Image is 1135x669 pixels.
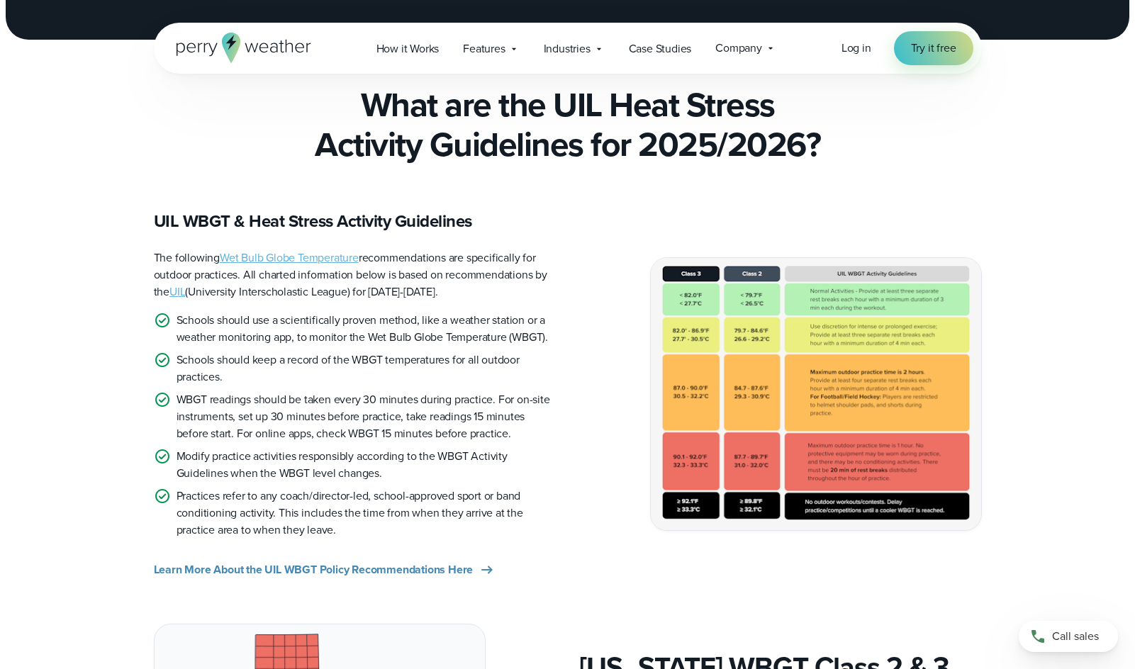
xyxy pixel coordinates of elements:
[911,40,956,57] span: Try it free
[154,85,982,164] h2: What are the UIL Heat Stress Activity Guidelines for 2025/2026?
[169,283,185,300] a: UIL
[364,34,452,63] a: How it Works
[154,561,474,578] span: Learn More About the UIL WBGT Policy Recommendations Here
[629,40,692,57] span: Case Studies
[177,391,557,442] p: WBGT readings should be taken every 30 minutes during practice. For on-site instruments, set up 3...
[154,249,557,300] p: The following recommendations are specifically for outdoor practices. All charted information bel...
[544,40,591,57] span: Industries
[376,40,440,57] span: How it Works
[177,488,557,539] p: Practices refer to any coach/director-led, school-approved sport or band conditioning activity. T...
[651,258,981,529] img: UIL WBGT Guidelines texas state weather policies
[177,448,557,482] p: Modify practice activities responsibly according to the WBGT Activity Guidelines when the WBGT le...
[715,40,762,57] span: Company
[894,31,973,65] a: Try it free
[463,40,505,57] span: Features
[177,312,557,346] p: Schools should use a scientifically proven method, like a weather station or a weather monitoring...
[177,352,557,386] p: Schools should keep a record of the WBGT temperatures for all outdoor practices.
[1019,621,1118,652] a: Call sales
[617,34,704,63] a: Case Studies
[220,249,359,266] a: Wet Bulb Globe Temperature
[154,561,496,578] a: Learn More About the UIL WBGT Policy Recommendations Here
[842,40,871,56] span: Log in
[1052,628,1099,645] span: Call sales
[154,210,557,232] h3: UIL WBGT & Heat Stress Activity Guidelines
[842,40,871,57] a: Log in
